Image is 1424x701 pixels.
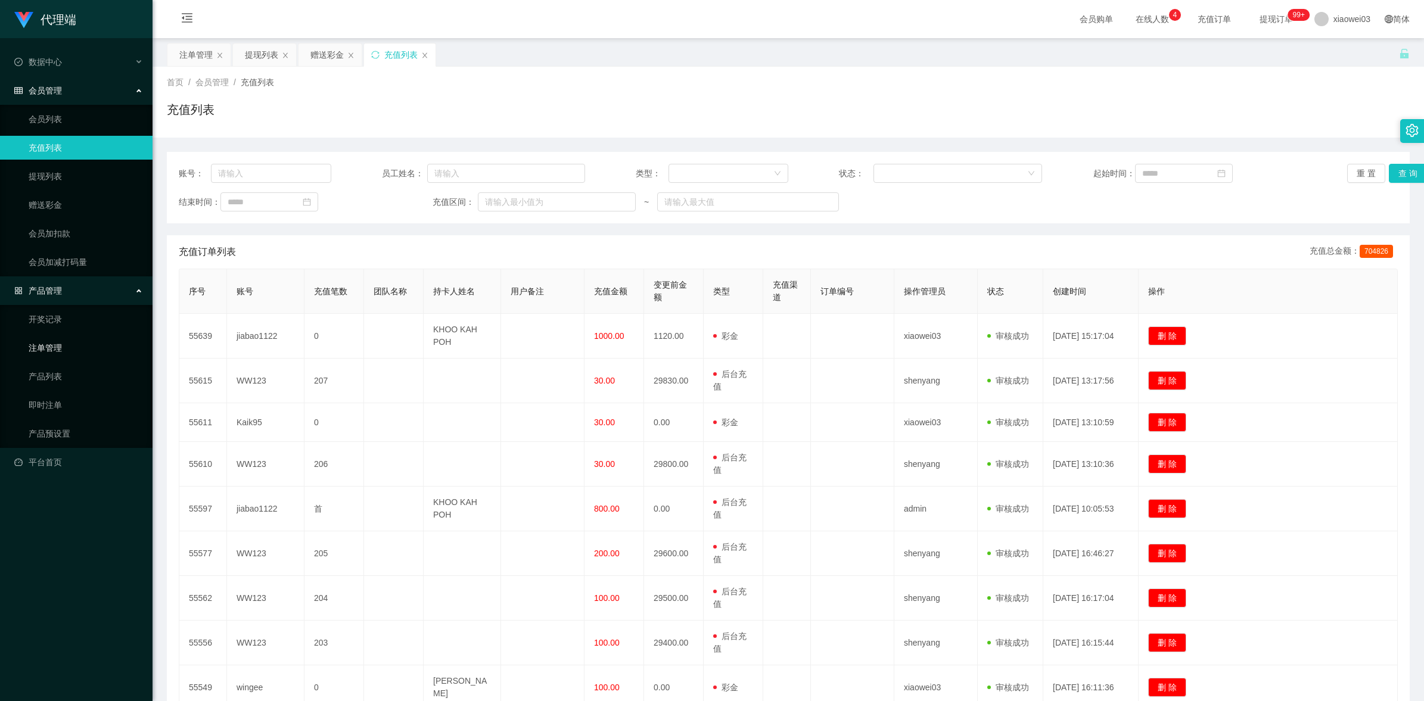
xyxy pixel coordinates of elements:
i: 图标: down [774,170,781,178]
button: 重 置 [1347,164,1385,183]
span: 操作管理员 [904,286,946,296]
div: 充值列表 [384,43,418,66]
span: 数据中心 [14,57,62,67]
td: 55562 [179,576,227,621]
td: 55597 [179,487,227,531]
a: 充值列表 [29,136,143,160]
span: 账号 [237,286,253,296]
td: jiabao1122 [227,314,304,359]
p: 4 [1173,9,1177,21]
span: 后台充值 [713,453,747,475]
span: 充值列表 [241,77,274,87]
img: logo.9652507e.png [14,12,33,29]
span: 会员管理 [195,77,229,87]
td: WW123 [227,359,304,403]
td: shenyang [894,576,978,621]
td: 55639 [179,314,227,359]
div: 注单管理 [179,43,213,66]
button: 删 除 [1148,499,1186,518]
span: 后台充值 [713,587,747,609]
span: 1000.00 [594,331,624,341]
button: 删 除 [1148,454,1186,473]
span: 持卡人姓名 [433,286,475,296]
span: 后台充值 [713,369,747,391]
span: 审核成功 [987,331,1029,341]
span: 操作 [1148,286,1165,296]
h1: 充值列表 [167,101,214,119]
td: shenyang [894,359,978,403]
span: 800.00 [594,504,620,513]
i: 图标: unlock [1399,48,1410,59]
span: 首页 [167,77,184,87]
span: ~ [636,196,657,208]
span: 彩金 [713,331,738,341]
span: 提现订单 [1254,15,1299,23]
td: 1120.00 [644,314,704,359]
td: shenyang [894,531,978,576]
a: 会员加减打码量 [29,250,143,274]
i: 图标: menu-fold [167,1,207,39]
a: 注单管理 [29,336,143,360]
button: 删 除 [1148,588,1186,607]
td: 0.00 [644,487,704,531]
td: 29830.00 [644,359,704,403]
td: KHOO KAH POH [424,314,501,359]
span: 充值金额 [594,286,627,296]
span: 100.00 [594,638,620,647]
i: 图标: appstore-o [14,286,23,295]
td: [DATE] 16:17:04 [1043,576,1139,621]
td: 0 [304,403,364,442]
i: 图标: setting [1406,124,1419,137]
i: 图标: calendar [303,198,311,206]
button: 删 除 [1148,633,1186,652]
span: / [188,77,191,87]
td: 206 [304,442,364,487]
span: 充值笔数 [314,286,347,296]
span: 序号 [189,286,206,296]
span: 后台充值 [713,497,747,519]
td: 55615 [179,359,227,403]
td: 203 [304,621,364,665]
span: 后台充值 [713,631,747,653]
a: 代理端 [14,14,76,24]
span: 状态： [839,167,873,180]
a: 会员加扣款 [29,222,143,245]
span: 团队名称 [374,286,407,296]
button: 删 除 [1148,678,1186,697]
a: 会员列表 [29,107,143,131]
span: 彩金 [713,683,738,692]
td: 0 [304,314,364,359]
span: 彩金 [713,418,738,427]
span: 100.00 [594,593,620,603]
span: / [234,77,236,87]
td: [DATE] 15:17:04 [1043,314,1139,359]
span: 产品管理 [14,286,62,295]
td: xiaowei03 [894,403,978,442]
span: 用户备注 [511,286,544,296]
td: 29800.00 [644,442,704,487]
a: 提现列表 [29,164,143,188]
span: 200.00 [594,549,620,558]
td: 207 [304,359,364,403]
h1: 代理端 [41,1,76,39]
td: KHOO KAH POH [424,487,501,531]
div: 赠送彩金 [310,43,344,66]
td: [DATE] 16:15:44 [1043,621,1139,665]
td: 205 [304,531,364,576]
td: 首 [304,487,364,531]
i: 图标: down [1028,170,1035,178]
i: 图标: table [14,86,23,95]
span: 审核成功 [987,376,1029,385]
div: 提现列表 [245,43,278,66]
input: 请输入最大值 [657,192,839,211]
sup: 4 [1169,9,1181,21]
span: 状态 [987,286,1004,296]
i: 图标: sync [371,51,380,59]
span: 后台充值 [713,542,747,564]
span: 员工姓名： [382,167,427,180]
span: 30.00 [594,418,615,427]
span: 704826 [1360,245,1393,258]
td: 29400.00 [644,621,704,665]
span: 审核成功 [987,683,1029,692]
td: 55577 [179,531,227,576]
